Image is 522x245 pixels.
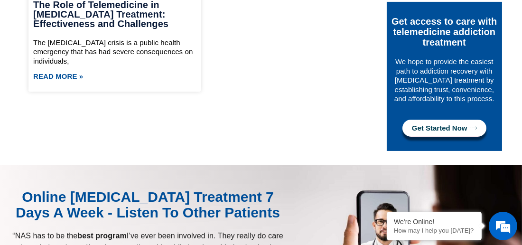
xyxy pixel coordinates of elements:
[64,50,174,62] div: Chat with us now
[394,227,475,234] p: How may I help you today?
[33,70,83,82] a: Read more about The Role of Telemedicine in Suboxone Treatment: Effectiveness and Challenges
[391,16,497,47] h3: Get access to care with telemedicine addiction treatment
[9,189,286,220] div: Online [MEDICAL_DATA] Treatment 7 Days A Week - Listen to Other Patients
[5,153,181,186] textarea: Type your message and hit 'Enter'
[402,120,486,137] a: Get Started Now
[394,218,475,226] div: We're Online!
[10,49,25,63] div: Navigation go back
[412,124,467,132] span: Get Started Now
[156,5,178,28] div: Minimize live chat window
[55,66,131,162] span: We're online!
[77,232,126,240] strong: best program
[391,57,497,104] p: We hope to provide the easiest path to addiction recovery with [MEDICAL_DATA] treatment by establ...
[33,38,196,66] p: The [MEDICAL_DATA] crisis is a public health emergency that has had severe consequences on indivi...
